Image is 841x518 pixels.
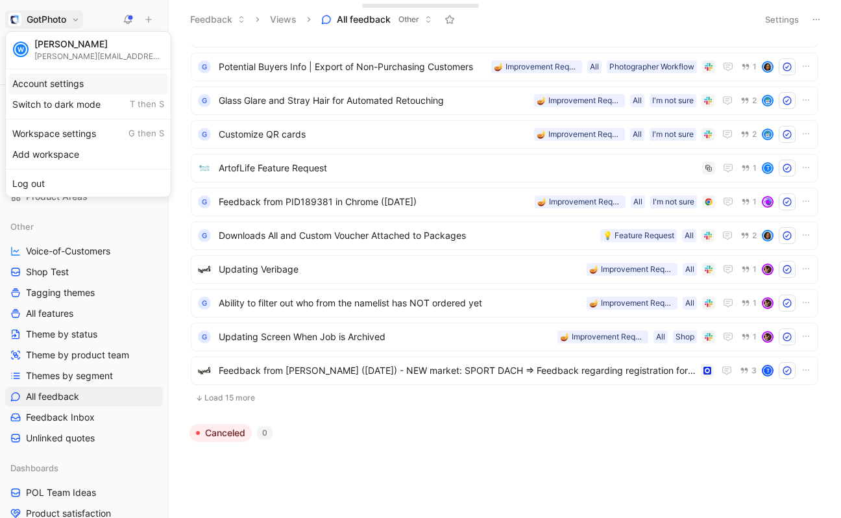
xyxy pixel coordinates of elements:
[8,94,168,115] div: Switch to dark mode
[34,51,164,61] div: [PERSON_NAME][EMAIL_ADDRESS][PERSON_NAME][DOMAIN_NAME]
[5,31,171,197] div: GotPhotoGotPhoto
[130,99,164,110] span: T then S
[8,73,168,94] div: Account settings
[8,144,168,165] div: Add workspace
[14,43,27,56] div: W
[8,173,168,194] div: Log out
[34,38,164,50] div: [PERSON_NAME]
[128,128,164,140] span: G then S
[8,123,168,144] div: Workspace settings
